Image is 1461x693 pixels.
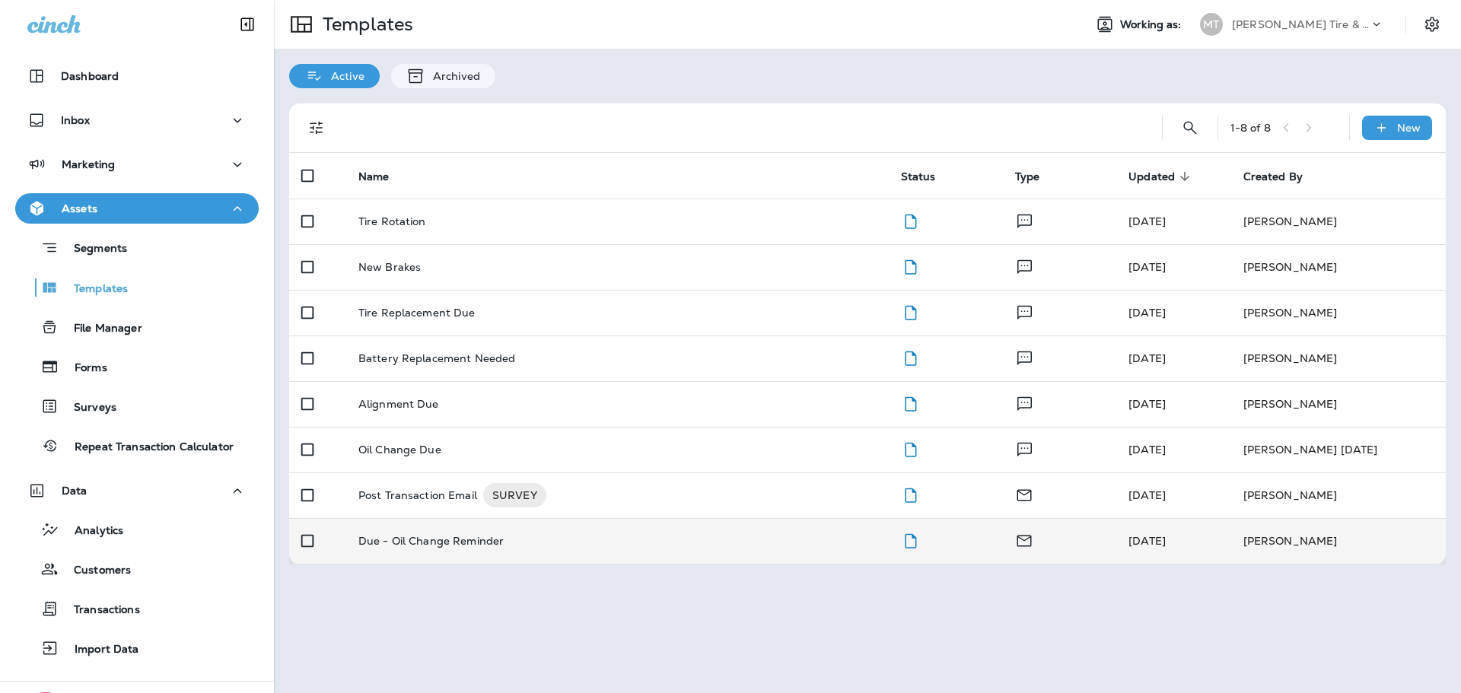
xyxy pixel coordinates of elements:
[15,105,259,135] button: Inbox
[901,396,920,409] span: Draft
[59,524,123,539] p: Analytics
[483,483,546,507] div: SURVEY
[358,535,505,547] p: Due - Oil Change Reminder
[483,488,546,503] span: SURVEY
[62,202,97,215] p: Assets
[62,158,115,170] p: Marketing
[323,70,364,82] p: Active
[1231,335,1446,381] td: [PERSON_NAME]
[15,593,259,625] button: Transactions
[61,114,90,126] p: Inbox
[59,361,107,376] p: Forms
[1128,260,1166,274] span: Jeff Cessna
[901,170,936,183] span: Status
[59,401,116,415] p: Surveys
[901,170,956,183] span: Status
[15,553,259,585] button: Customers
[358,215,426,227] p: Tire Rotation
[1175,113,1205,143] button: Search Templates
[901,487,920,501] span: Draft
[15,632,259,664] button: Import Data
[901,259,920,272] span: Draft
[59,322,142,336] p: File Manager
[1232,18,1369,30] p: [PERSON_NAME] Tire & Auto
[1128,170,1175,183] span: Updated
[1015,259,1034,272] span: Text
[901,304,920,318] span: Draft
[1128,534,1166,548] span: Jeff Cessna
[15,430,259,462] button: Repeat Transaction Calculator
[1231,290,1446,335] td: [PERSON_NAME]
[59,603,140,618] p: Transactions
[15,231,259,264] button: Segments
[59,242,127,257] p: Segments
[901,532,920,546] span: Draft
[1231,518,1446,564] td: [PERSON_NAME]
[358,443,441,456] p: Oil Change Due
[1128,488,1166,502] span: Jeff Cessna
[62,485,88,497] p: Data
[59,643,139,657] p: Import Data
[15,61,259,91] button: Dashboard
[1128,397,1166,411] span: Jeff Cessna
[1120,18,1185,31] span: Working as:
[358,170,390,183] span: Name
[1418,11,1446,38] button: Settings
[1128,306,1166,319] span: Jeff Cessna
[15,513,259,545] button: Analytics
[358,307,476,319] p: Tire Replacement Due
[1015,170,1040,183] span: Type
[15,351,259,383] button: Forms
[1230,122,1271,134] div: 1 - 8 of 8
[358,170,409,183] span: Name
[15,390,259,422] button: Surveys
[1231,199,1446,244] td: [PERSON_NAME]
[61,70,119,82] p: Dashboard
[358,398,439,410] p: Alignment Due
[1243,170,1323,183] span: Created By
[1015,304,1034,318] span: Text
[15,272,259,304] button: Templates
[1015,213,1034,227] span: Text
[358,483,477,507] p: Post Transaction Email
[1231,244,1446,290] td: [PERSON_NAME]
[1128,351,1166,365] span: Jeff Cessna
[15,475,259,506] button: Data
[358,352,516,364] p: Battery Replacement Needed
[59,564,131,578] p: Customers
[1128,170,1195,183] span: Updated
[425,70,480,82] p: Archived
[1015,350,1034,364] span: Text
[358,261,421,273] p: New Brakes
[1231,381,1446,427] td: [PERSON_NAME]
[901,213,920,227] span: Draft
[15,193,259,224] button: Assets
[1015,396,1034,409] span: Text
[1015,532,1033,546] span: Email
[1128,215,1166,228] span: Jeff Cessna
[1128,443,1166,456] span: Jeff Cessna
[15,149,259,180] button: Marketing
[1231,427,1446,472] td: [PERSON_NAME] [DATE]
[59,440,234,455] p: Repeat Transaction Calculator
[1397,122,1421,134] p: New
[301,113,332,143] button: Filters
[15,311,259,343] button: File Manager
[1015,487,1033,501] span: Email
[1015,170,1060,183] span: Type
[226,9,269,40] button: Collapse Sidebar
[901,441,920,455] span: Draft
[317,13,413,36] p: Templates
[1243,170,1303,183] span: Created By
[901,350,920,364] span: Draft
[1231,472,1446,518] td: [PERSON_NAME]
[1200,13,1223,36] div: MT
[59,282,128,297] p: Templates
[1015,441,1034,455] span: Text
